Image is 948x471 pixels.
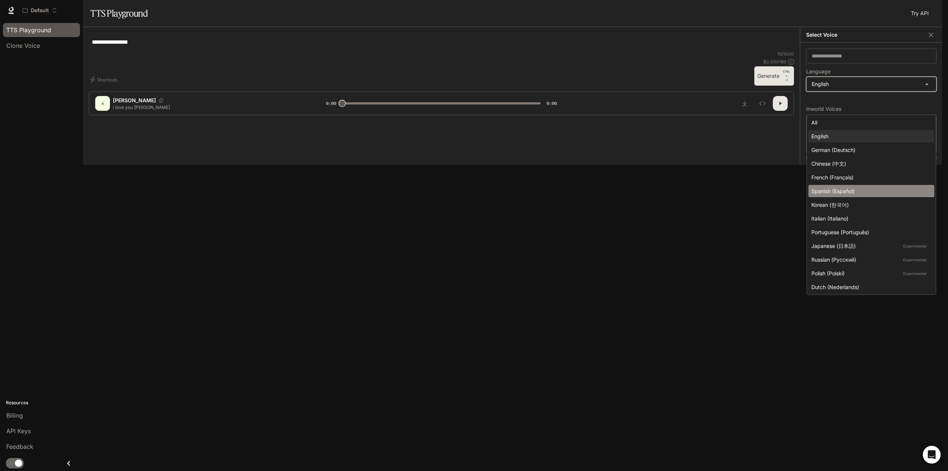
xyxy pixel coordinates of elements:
div: French (Français) [811,173,928,181]
div: Japanese (日本語) [811,242,928,250]
div: Spanish (Español) [811,187,928,195]
div: Portuguese (Português) [811,228,928,236]
div: Polish (Polski) [811,269,928,277]
div: All [811,119,928,126]
div: Chinese (中文) [811,160,928,167]
div: Russian (Русский) [811,256,928,263]
div: English [811,132,928,140]
div: German (Deutsch) [811,146,928,154]
div: Korean (한국어) [811,201,928,209]
p: Experimental [902,270,928,277]
p: Experimental [902,256,928,263]
div: Italian (Italiano) [811,215,928,222]
div: Dutch (Nederlands) [811,283,928,291]
p: Experimental [902,243,928,249]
